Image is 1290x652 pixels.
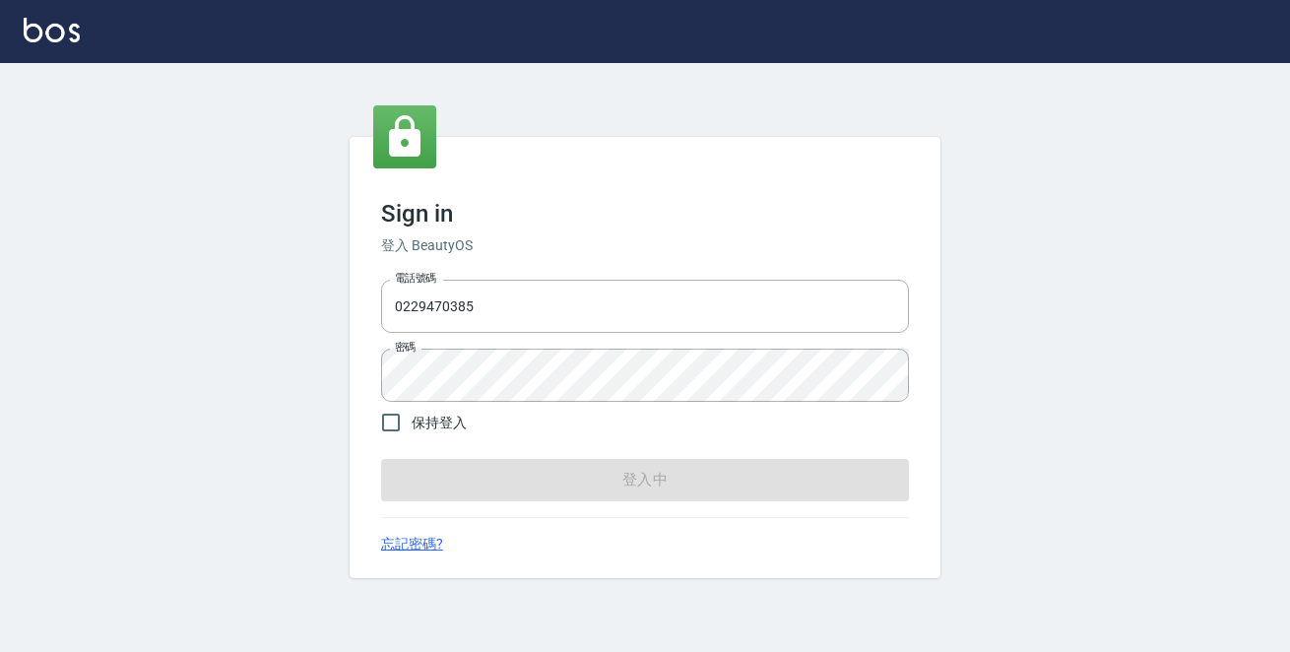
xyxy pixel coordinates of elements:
[381,534,443,554] a: 忘記密碼?
[381,235,909,256] h6: 登入 BeautyOS
[412,413,467,433] span: 保持登入
[381,200,909,228] h3: Sign in
[24,18,80,42] img: Logo
[395,271,436,286] label: 電話號碼
[395,340,416,355] label: 密碼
